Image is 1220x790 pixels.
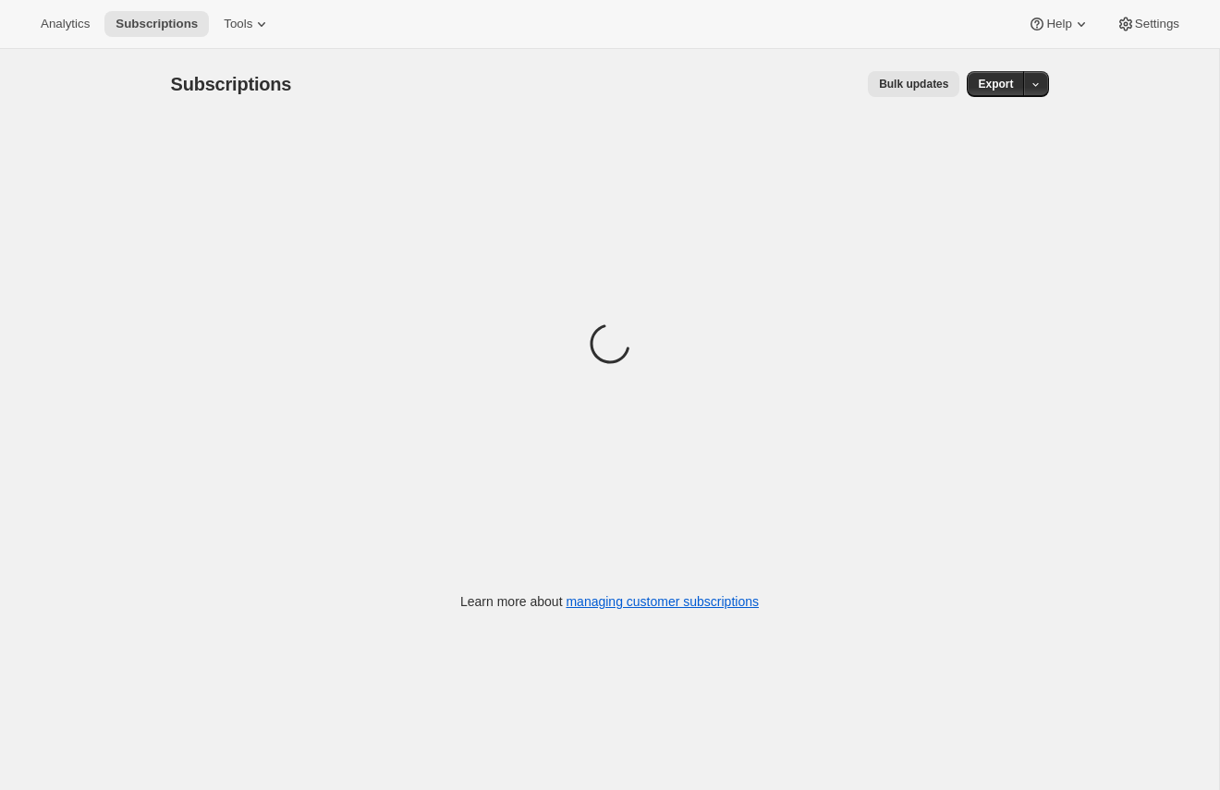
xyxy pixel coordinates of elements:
[978,77,1013,91] span: Export
[1046,17,1071,31] span: Help
[460,592,759,611] p: Learn more about
[116,17,198,31] span: Subscriptions
[868,71,959,97] button: Bulk updates
[1135,17,1179,31] span: Settings
[1017,11,1101,37] button: Help
[967,71,1024,97] button: Export
[1105,11,1190,37] button: Settings
[879,77,948,91] span: Bulk updates
[30,11,101,37] button: Analytics
[104,11,209,37] button: Subscriptions
[213,11,282,37] button: Tools
[566,594,759,609] a: managing customer subscriptions
[171,74,292,94] span: Subscriptions
[224,17,252,31] span: Tools
[41,17,90,31] span: Analytics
